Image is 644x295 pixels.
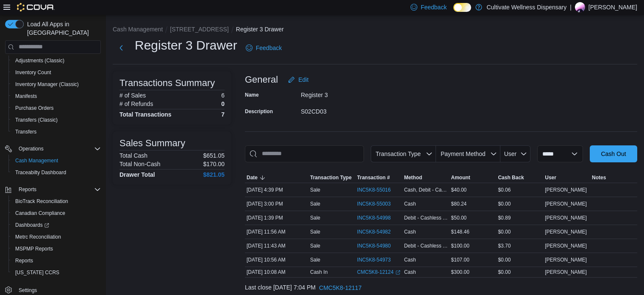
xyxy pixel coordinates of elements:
span: Canadian Compliance [12,208,101,218]
button: Canadian Compliance [8,207,104,219]
span: [PERSON_NAME] [545,214,587,221]
span: Edit [298,75,308,84]
span: User [504,150,517,157]
h6: Total Cash [119,152,147,159]
span: MSPMP Reports [12,244,101,254]
span: Adjustments (Classic) [15,57,64,64]
span: Dashboards [15,222,49,228]
button: Cash Management [113,26,163,33]
span: Debit - Cashless ATM [404,214,448,221]
a: Dashboards [12,220,53,230]
p: $170.00 [203,161,225,167]
button: Operations [2,143,104,155]
span: Metrc Reconciliation [12,232,101,242]
a: CMC5K8-12124External link [357,269,400,276]
button: Method [402,173,450,183]
label: Name [245,92,259,98]
span: Adjustments (Classic) [12,56,101,66]
a: Traceabilty Dashboard [12,167,69,178]
span: Inventory Manager (Classic) [12,79,101,89]
span: Reports [15,184,101,195]
label: Description [245,108,273,115]
button: MSPMP Reports [8,243,104,255]
svg: External link [395,270,400,275]
h6: # of Refunds [119,100,153,107]
button: Reports [8,255,104,267]
p: Sale [310,256,320,263]
span: Traceabilty Dashboard [12,167,101,178]
span: $300.00 [451,269,469,276]
span: [PERSON_NAME] [545,228,587,235]
h4: 7 [221,111,225,118]
span: Inventory Count [12,67,101,78]
span: [PERSON_NAME] [545,186,587,193]
a: Inventory Manager (Classic) [12,79,82,89]
span: Reports [15,257,33,264]
span: Settings [15,284,101,295]
p: | [570,2,572,12]
input: Dark Mode [453,3,471,12]
h4: $821.05 [203,171,225,178]
p: Cash In [310,269,328,276]
button: INC5K8-54980 [357,241,399,251]
span: INC5K8-54973 [357,256,391,263]
button: Amount [450,173,497,183]
span: INC5K8-54982 [357,228,391,235]
span: User [545,174,556,181]
span: [PERSON_NAME] [545,242,587,249]
button: User [543,173,590,183]
button: Transfers [8,126,104,138]
button: Edit [285,71,312,88]
span: Cash Out [601,150,626,158]
div: [DATE] 4:39 PM [245,185,308,195]
span: Purchase Orders [12,103,101,113]
img: Cova [17,3,55,11]
p: $651.05 [203,152,225,159]
span: Manifests [12,91,101,101]
span: Cash Back [498,174,524,181]
span: Method [404,174,422,181]
button: Cash Management [8,155,104,167]
a: Metrc Reconciliation [12,232,64,242]
button: Inventory Manager (Classic) [8,78,104,90]
span: Settings [19,287,37,294]
a: Adjustments (Classic) [12,56,68,66]
a: MSPMP Reports [12,244,56,254]
span: Transfers (Classic) [12,115,101,125]
div: [DATE] 10:56 AM [245,255,308,265]
button: INC5K8-54973 [357,255,399,265]
div: $0.00 [496,227,543,237]
button: [STREET_ADDRESS] [170,26,228,33]
a: Purchase Orders [12,103,57,113]
button: Cash Back [496,173,543,183]
span: Transfers [12,127,101,137]
div: [DATE] 10:08 AM [245,267,308,277]
h4: Drawer Total [119,171,155,178]
p: Cultivate Wellness Dispensary [486,2,566,12]
a: Inventory Count [12,67,55,78]
span: $40.00 [451,186,467,193]
span: BioTrack Reconciliation [15,198,68,205]
p: Sale [310,242,320,249]
span: Notes [592,174,606,181]
button: Transfers (Classic) [8,114,104,126]
button: Purchase Orders [8,102,104,114]
span: Debit - Cashless ATM [404,242,448,249]
h3: General [245,75,278,85]
span: Dashboards [12,220,101,230]
span: Operations [19,145,44,152]
a: BioTrack Reconciliation [12,196,72,206]
span: $148.46 [451,228,469,235]
button: User [500,145,530,162]
span: Cash Management [12,156,101,166]
span: INC5K8-55003 [357,200,391,207]
a: Cash Management [12,156,61,166]
span: Transaction Type [375,150,421,157]
div: $3.70 [496,241,543,251]
span: Reports [12,256,101,266]
div: Register 3 [301,88,414,98]
button: Metrc Reconciliation [8,231,104,243]
div: [DATE] 11:43 AM [245,241,308,251]
span: Amount [451,174,470,181]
